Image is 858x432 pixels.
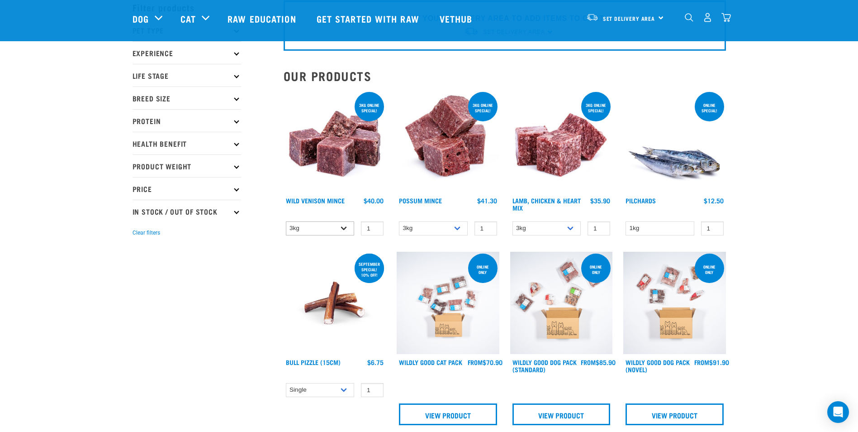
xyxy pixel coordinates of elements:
[397,252,499,355] img: Cat 0 2sec
[474,221,497,235] input: 1
[721,13,731,22] img: home-icon@2x.png
[284,252,386,355] img: Bull Pizzle
[133,177,241,200] p: Price
[431,0,484,37] a: Vethub
[603,17,655,20] span: Set Delivery Area
[399,360,462,364] a: Wildly Good Cat Pack
[695,260,724,279] div: Online Only
[133,41,241,64] p: Experience
[827,401,849,423] div: Open Intercom Messenger
[397,90,499,193] img: 1102 Possum Mince 01
[694,360,709,364] span: FROM
[510,90,613,193] img: 1124 Lamb Chicken Heart Mix 01
[468,359,502,366] div: $70.90
[703,13,712,22] img: user.png
[399,403,497,425] a: View Product
[133,132,241,154] p: Health Benefit
[218,0,307,37] a: Raw Education
[180,12,196,25] a: Cat
[623,90,726,193] img: Four Whole Pilchards
[626,360,690,371] a: Wildly Good Dog Pack (Novel)
[512,403,611,425] a: View Product
[364,197,384,204] div: $40.00
[623,252,726,355] img: Dog Novel 0 2sec
[284,90,386,193] img: Pile Of Cubed Wild Venison Mince For Pets
[286,199,345,202] a: Wild Venison Mince
[590,197,610,204] div: $35.90
[581,360,596,364] span: FROM
[284,69,726,83] h2: Our Products
[361,383,384,397] input: 1
[361,221,384,235] input: 1
[308,0,431,37] a: Get started with Raw
[133,109,241,132] p: Protein
[367,359,384,366] div: $6.75
[133,200,241,222] p: In Stock / Out Of Stock
[626,199,656,202] a: Pilchards
[685,13,693,22] img: home-icon-1@2x.png
[468,260,498,279] div: ONLINE ONLY
[694,359,729,366] div: $91.90
[510,252,613,355] img: Dog 0 2sec
[581,260,611,279] div: Online Only
[468,98,498,117] div: 3kg online special!
[695,98,724,117] div: ONLINE SPECIAL!
[133,64,241,86] p: Life Stage
[355,257,384,282] div: September special! 10% off!
[355,98,384,117] div: 3kg online special!
[704,197,724,204] div: $12.50
[588,221,610,235] input: 1
[133,229,160,237] button: Clear filters
[581,98,611,117] div: 3kg online special!
[581,359,616,366] div: $85.90
[133,154,241,177] p: Product Weight
[626,403,724,425] a: View Product
[133,12,149,25] a: Dog
[133,86,241,109] p: Breed Size
[399,199,442,202] a: Possum Mince
[468,360,483,364] span: FROM
[512,360,577,371] a: Wildly Good Dog Pack (Standard)
[512,199,581,209] a: Lamb, Chicken & Heart Mix
[701,221,724,235] input: 1
[286,360,341,364] a: Bull Pizzle (15cm)
[477,197,497,204] div: $41.30
[586,13,598,21] img: van-moving.png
